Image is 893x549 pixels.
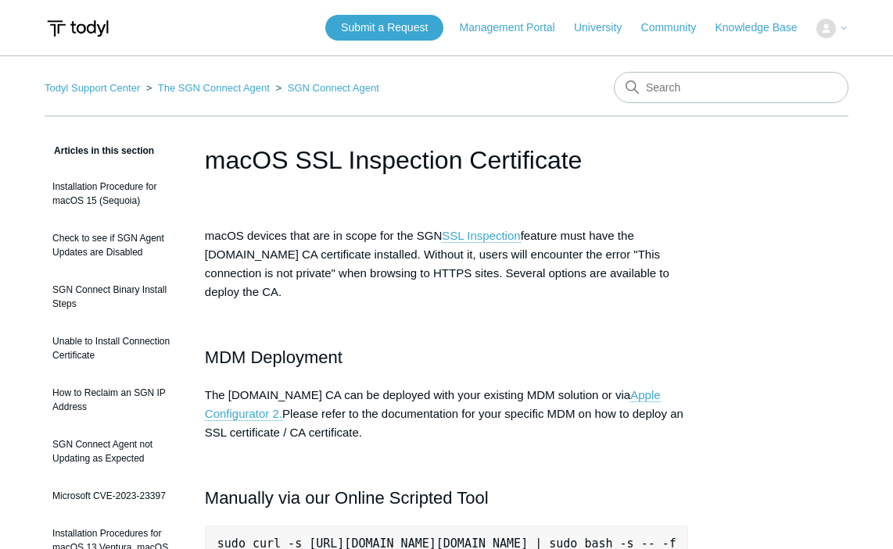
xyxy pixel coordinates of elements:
a: SGN Connect Agent [288,82,379,94]
a: Microsoft CVE-2023-23397 [45,481,181,511]
p: The [DOMAIN_NAME] CA can be deployed with your existing MDM solution or via Please refer to the d... [205,386,688,442]
a: Submit a Request [325,15,443,41]
span: Articles in this section [45,145,154,156]
img: Todyl Support Center Help Center home page [45,14,111,43]
h2: MDM Deployment [205,344,688,371]
a: SSL Inspection [442,229,520,243]
a: Apple Configurator 2. [205,388,661,421]
a: SGN Connect Agent not Updating as Expected [45,430,181,473]
input: Search [614,72,848,103]
a: SGN Connect Binary Install Steps [45,275,181,319]
a: Check to see if SGN Agent Updates are Disabled [45,223,181,267]
a: Community [641,20,712,36]
a: Unable to Install Connection Certificate [45,326,181,370]
li: SGN Connect Agent [273,82,379,94]
a: Knowledge Base [715,20,812,36]
h2: Manually via our Online Scripted Tool [205,484,688,512]
h1: macOS SSL Inspection Certificate [205,141,688,179]
li: Todyl Support Center [45,82,143,94]
a: Management Portal [460,20,571,36]
a: Todyl Support Center [45,82,140,94]
a: The SGN Connect Agent [158,82,270,94]
a: How to Reclaim an SGN IP Address [45,378,181,422]
li: The SGN Connect Agent [143,82,273,94]
a: University [574,20,637,36]
a: Installation Procedure for macOS 15 (Sequoia) [45,172,181,216]
p: macOS devices that are in scope for the SGN feature must have the [DOMAIN_NAME] CA certificate in... [205,226,688,301]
